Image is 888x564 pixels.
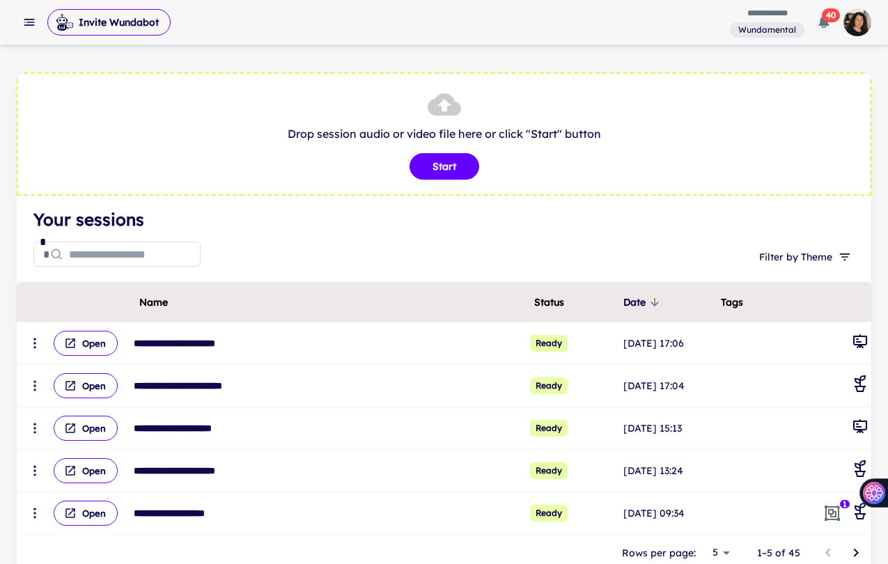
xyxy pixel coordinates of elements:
[839,499,851,510] span: 1
[852,418,868,439] div: General Meeting
[530,462,568,479] span: Ready
[852,460,868,481] div: Coaching
[33,207,855,232] h4: Your sessions
[139,294,168,311] span: Name
[822,8,840,22] span: 40
[621,365,718,407] td: [DATE] 17:04
[530,335,568,352] span: Ready
[733,24,802,36] span: Wundamental
[534,294,564,311] span: Status
[843,8,871,36] img: photoURL
[621,407,718,450] td: [DATE] 15:13
[32,125,856,142] p: Drop session audio or video file here or click "Start" button
[17,282,871,535] div: scrollable content
[54,416,118,441] button: Open
[54,373,118,398] button: Open
[852,375,868,396] div: Coaching
[622,545,696,561] p: Rows per page:
[410,153,479,180] button: Start
[623,294,664,311] span: Date
[754,244,855,269] button: Filter by Theme
[757,545,800,561] p: 1–5 of 45
[54,501,118,526] button: Open
[621,492,718,535] td: [DATE] 09:34
[730,21,804,38] span: You are a member of this workspace. Contact your workspace owner for assistance.
[530,377,568,394] span: Ready
[852,333,868,354] div: General Meeting
[621,450,718,492] td: [DATE] 13:24
[621,322,718,365] td: [DATE] 17:06
[701,542,735,563] div: 5
[530,420,568,437] span: Ready
[852,503,868,524] div: Coaching
[810,8,838,36] button: 40
[54,458,118,483] button: Open
[820,501,845,526] span: In cohort: Kärt
[530,505,568,522] span: Ready
[721,294,743,311] span: Tags
[47,9,171,36] button: Invite Wundabot
[54,331,118,356] button: Open
[47,8,171,36] span: Invite Wundabot to record a meeting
